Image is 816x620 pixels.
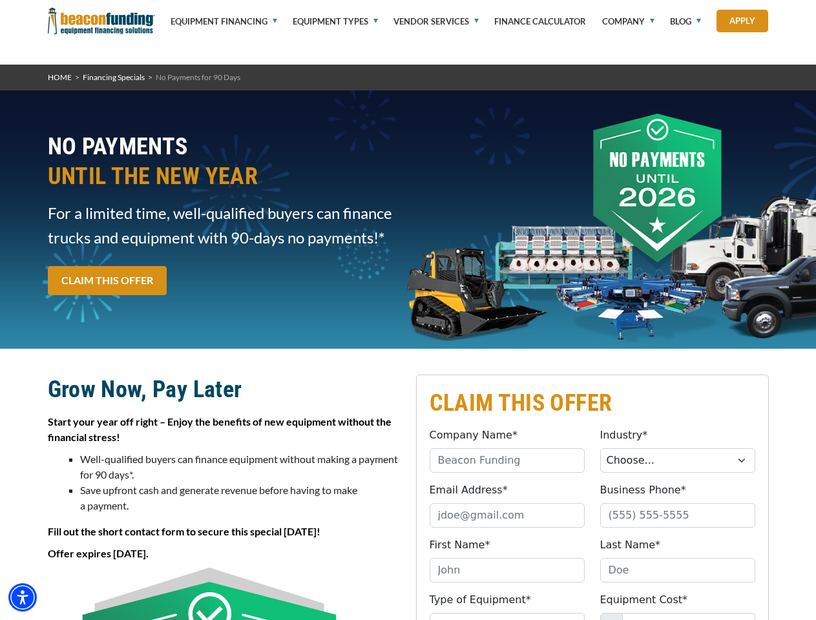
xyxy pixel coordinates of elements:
input: Doe [600,558,755,583]
label: Industry* [600,428,648,443]
a: CLAIM THIS OFFER [48,266,167,295]
h2: NO PAYMENTS [48,132,401,191]
input: John [430,558,585,583]
label: Last Name* [600,537,661,553]
a: Financing Specials [83,72,145,82]
li: Save upfront cash and generate revenue before having to make a payment. [80,482,401,513]
strong: Start your year off right – Enjoy the benefits of new equipment without the financial stress! [48,415,392,443]
label: Type of Equipment* [430,592,531,608]
label: First Name* [430,537,490,553]
h2: Grow Now, Pay Later [48,375,401,404]
label: Equipment Cost* [600,592,688,608]
strong: Offer expires [DATE]. [48,547,149,559]
label: Email Address* [430,482,508,498]
h2: CLAIM THIS OFFER [430,388,755,418]
div: Accessibility Menu [8,583,37,612]
span: For a limited time, well-qualified buyers can finance trucks and equipment with 90-days no paymen... [48,201,401,250]
strong: Fill out the short contact form to secure this special [DATE]! [48,525,320,537]
a: Apply [717,10,768,32]
a: HOME [48,72,72,82]
input: (555) 555-5555 [600,503,755,528]
input: jdoe@gmail.com [430,503,585,528]
li: Well-qualified buyers can finance equipment without making a payment for 90 days*. [80,451,401,482]
label: Company Name* [430,428,518,443]
input: Beacon Funding [430,448,585,473]
span: UNTIL THE NEW YEAR [48,161,401,191]
span: No Payments for 90 Days [156,72,240,82]
label: Business Phone* [600,482,686,498]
